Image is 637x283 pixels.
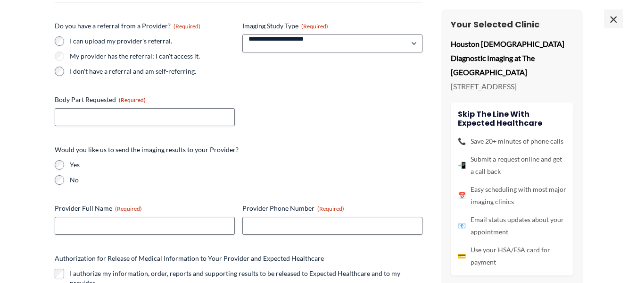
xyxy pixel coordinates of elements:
label: I don't have a referral and am self-referring. [70,67,235,76]
span: 📞 [458,135,466,147]
legend: Do you have a referral from a Provider? [55,21,200,31]
span: (Required) [115,205,142,212]
label: I can upload my provider's referral. [70,36,235,46]
span: (Required) [301,23,328,30]
span: (Required) [317,205,344,212]
span: (Required) [174,23,200,30]
label: Provider Phone Number [242,204,422,213]
li: Save 20+ minutes of phone calls [458,135,566,147]
p: Houston [DEMOGRAPHIC_DATA] Diagnostic Imaging at The [GEOGRAPHIC_DATA] [451,37,573,79]
span: × [604,9,623,28]
p: [STREET_ADDRESS] [451,79,573,94]
label: Yes [70,160,422,170]
h3: Your Selected Clinic [451,19,573,30]
label: Imaging Study Type [242,21,422,31]
span: (Required) [119,96,146,103]
label: Provider Full Name [55,204,235,213]
h4: Skip the line with Expected Healthcare [458,110,566,128]
label: No [70,175,422,185]
li: Easy scheduling with most major imaging clinics [458,183,566,208]
span: 📲 [458,159,466,172]
span: 💳 [458,250,466,262]
span: 📅 [458,189,466,202]
li: Use your HSA/FSA card for payment [458,244,566,268]
span: 📧 [458,220,466,232]
label: Body Part Requested [55,95,235,104]
li: Submit a request online and get a call back [458,153,566,178]
legend: Would you like us to send the imaging results to your Provider? [55,145,239,154]
li: Email status updates about your appointment [458,214,566,238]
legend: Authorization for Release of Medical Information to Your Provider and Expected Healthcare [55,254,324,263]
label: My provider has the referral; I can't access it. [70,51,235,61]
